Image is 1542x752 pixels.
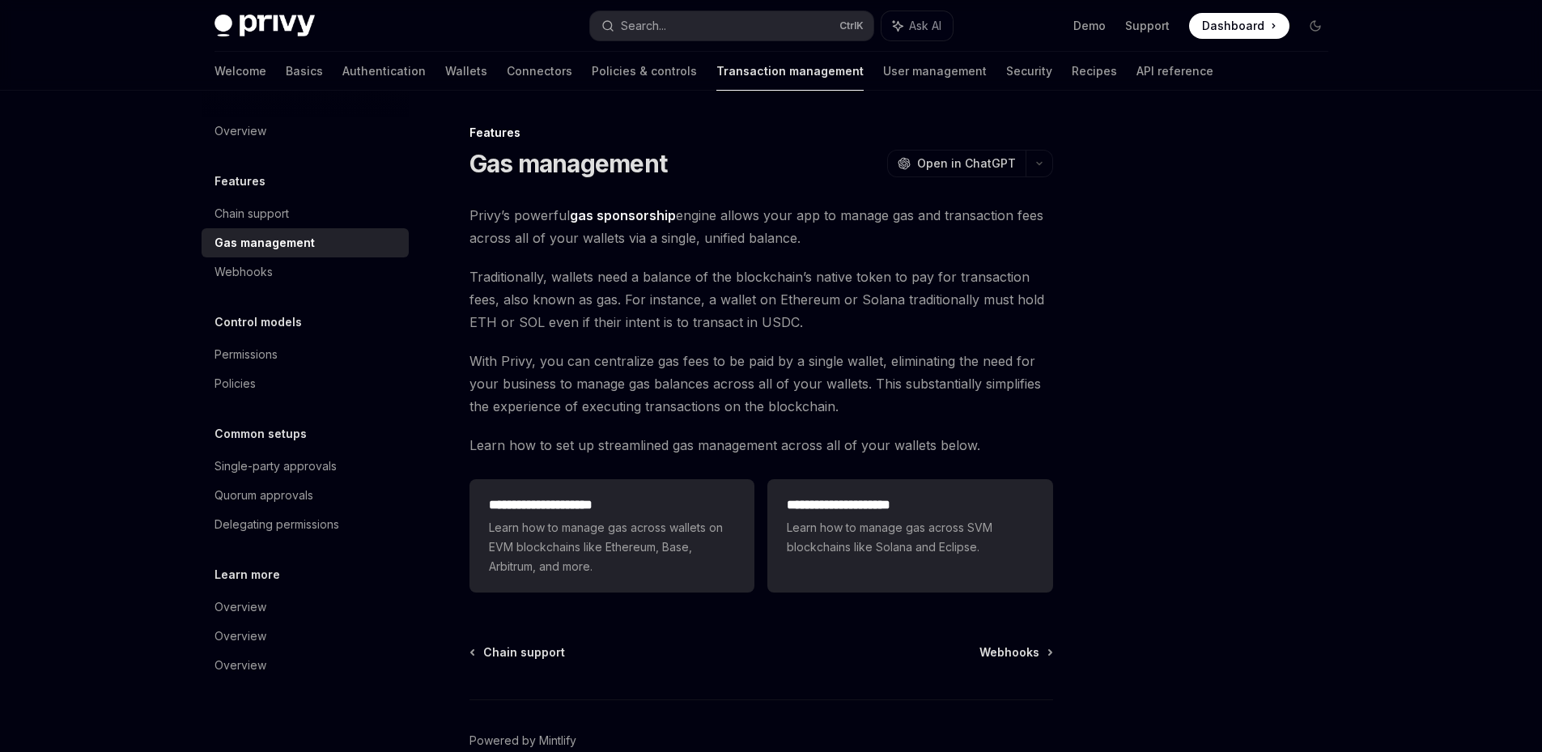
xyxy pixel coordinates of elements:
[202,481,409,510] a: Quorum approvals
[202,651,409,680] a: Overview
[215,486,313,505] div: Quorum approvals
[445,52,487,91] a: Wallets
[215,374,256,393] div: Policies
[215,656,266,675] div: Overview
[469,125,1053,141] div: Features
[917,155,1016,172] span: Open in ChatGPT
[881,11,953,40] button: Ask AI
[1189,13,1289,39] a: Dashboard
[215,262,273,282] div: Webhooks
[202,452,409,481] a: Single-party approvals
[887,150,1026,177] button: Open in ChatGPT
[215,121,266,141] div: Overview
[507,52,572,91] a: Connectors
[202,593,409,622] a: Overview
[1302,13,1328,39] button: Toggle dark mode
[202,369,409,398] a: Policies
[215,597,266,617] div: Overview
[469,266,1053,334] span: Traditionally, wallets need a balance of the blockchain’s native token to pay for transaction fee...
[979,644,1051,661] a: Webhooks
[909,18,941,34] span: Ask AI
[767,479,1052,593] a: **** **** **** **** *Learn how to manage gas across SVM blockchains like Solana and Eclipse.
[215,15,315,37] img: dark logo
[469,733,576,749] a: Powered by Mintlify
[215,204,289,223] div: Chain support
[342,52,426,91] a: Authentication
[469,434,1053,457] span: Learn how to set up streamlined gas management across all of your wallets below.
[286,52,323,91] a: Basics
[489,518,735,576] span: Learn how to manage gas across wallets on EVM blockchains like Ethereum, Base, Arbitrum, and more.
[1125,18,1170,34] a: Support
[469,149,668,178] h1: Gas management
[1136,52,1213,91] a: API reference
[979,644,1039,661] span: Webhooks
[1072,52,1117,91] a: Recipes
[202,510,409,539] a: Delegating permissions
[202,117,409,146] a: Overview
[592,52,697,91] a: Policies & controls
[1202,18,1264,34] span: Dashboard
[883,52,987,91] a: User management
[621,16,666,36] div: Search...
[469,350,1053,418] span: With Privy, you can centralize gas fees to be paid by a single wallet, eliminating the need for y...
[1073,18,1106,34] a: Demo
[202,228,409,257] a: Gas management
[215,424,307,444] h5: Common setups
[787,518,1033,557] span: Learn how to manage gas across SVM blockchains like Solana and Eclipse.
[215,627,266,646] div: Overview
[202,257,409,287] a: Webhooks
[839,19,864,32] span: Ctrl K
[716,52,864,91] a: Transaction management
[469,204,1053,249] span: Privy’s powerful engine allows your app to manage gas and transaction fees across all of your wal...
[202,199,409,228] a: Chain support
[570,207,676,223] strong: gas sponsorship
[590,11,873,40] button: Search...CtrlK
[215,345,278,364] div: Permissions
[202,340,409,369] a: Permissions
[471,644,565,661] a: Chain support
[215,52,266,91] a: Welcome
[1006,52,1052,91] a: Security
[215,457,337,476] div: Single-party approvals
[483,644,565,661] span: Chain support
[215,565,280,584] h5: Learn more
[215,312,302,332] h5: Control models
[202,622,409,651] a: Overview
[215,233,315,253] div: Gas management
[469,479,754,593] a: **** **** **** **** *Learn how to manage gas across wallets on EVM blockchains like Ethereum, Bas...
[215,515,339,534] div: Delegating permissions
[215,172,265,191] h5: Features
